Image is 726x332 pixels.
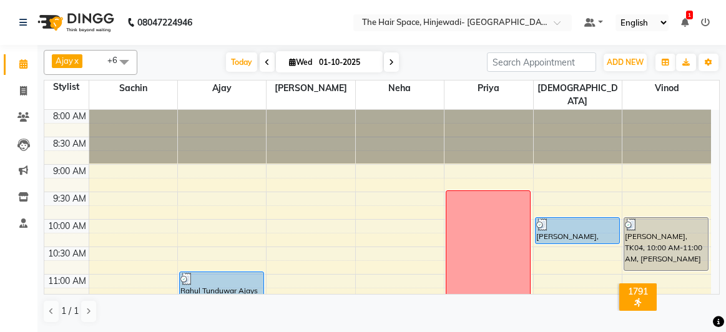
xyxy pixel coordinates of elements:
[51,165,89,178] div: 9:00 AM
[315,53,378,72] input: 2025-10-01
[686,11,693,19] span: 1
[51,192,89,205] div: 9:30 AM
[178,81,266,96] span: Ajay
[487,52,596,72] input: Search Appointment
[89,81,177,96] span: Sachin
[107,55,127,65] span: +6
[56,56,73,66] span: Ajay
[622,286,654,297] div: 1791
[180,272,263,297] div: Rahul Tunduwar Ajays client, TK03, 11:00 AM-11:30 AM, [PERSON_NAME]
[286,57,315,67] span: Wed
[51,137,89,150] div: 8:30 AM
[534,81,622,109] span: [DEMOGRAPHIC_DATA]
[46,247,89,260] div: 10:30 AM
[61,305,79,318] span: 1 / 1
[356,81,444,96] span: Neha
[44,81,89,94] div: Stylist
[51,110,89,123] div: 8:00 AM
[681,17,689,28] a: 1
[32,5,117,40] img: logo
[536,218,619,243] div: [PERSON_NAME], TK04, 10:00 AM-10:30 AM, [PERSON_NAME]
[73,56,79,66] a: x
[226,52,257,72] span: Today
[607,57,644,67] span: ADD NEW
[46,220,89,233] div: 10:00 AM
[604,54,647,71] button: ADD NEW
[46,275,89,288] div: 11:00 AM
[267,81,355,96] span: [PERSON_NAME]
[137,5,192,40] b: 08047224946
[444,81,532,96] span: Priya
[624,218,708,270] div: [PERSON_NAME], TK04, 10:00 AM-11:00 AM, [PERSON_NAME]
[622,81,711,96] span: Vinod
